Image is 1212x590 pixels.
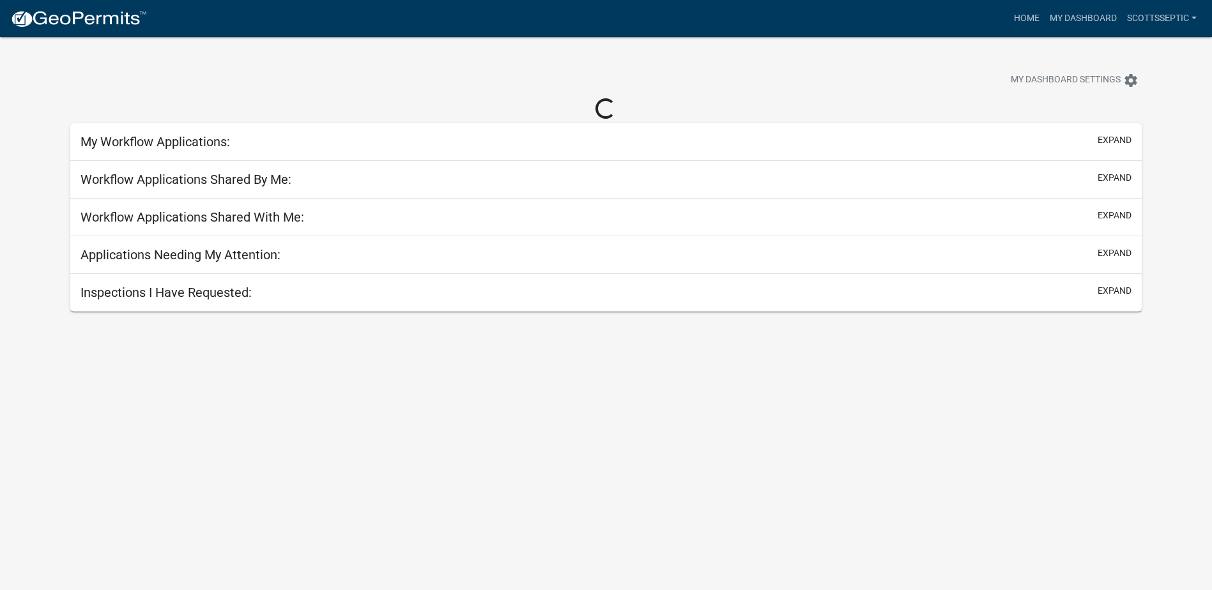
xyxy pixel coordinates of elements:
[1122,6,1202,31] a: scottsseptic
[81,209,304,225] h5: Workflow Applications Shared With Me:
[1098,133,1131,147] button: expand
[81,172,291,187] h5: Workflow Applications Shared By Me:
[81,285,252,300] h5: Inspections I Have Requested:
[81,134,230,149] h5: My Workflow Applications:
[1045,6,1122,31] a: My Dashboard
[1011,73,1121,88] span: My Dashboard Settings
[1098,171,1131,185] button: expand
[1123,73,1139,88] i: settings
[1098,246,1131,260] button: expand
[1098,209,1131,222] button: expand
[1098,284,1131,298] button: expand
[81,247,280,262] h5: Applications Needing My Attention:
[1009,6,1045,31] a: Home
[1001,68,1149,93] button: My Dashboard Settingssettings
